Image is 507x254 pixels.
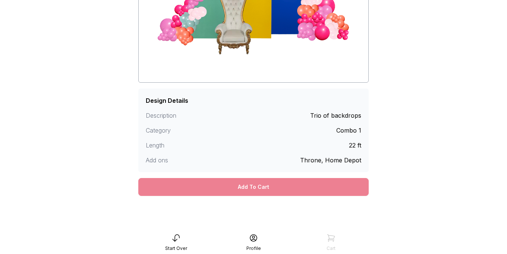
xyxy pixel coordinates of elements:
div: Description [146,111,200,120]
div: Start Over [165,245,187,251]
div: Throne, Home Depot [300,156,361,165]
div: Cart [327,245,336,251]
div: Add To Cart [138,178,369,196]
div: Design Details [146,96,188,105]
div: 22 ft [349,141,361,150]
div: Add ons [146,156,200,165]
div: Trio of backdrops [310,111,361,120]
div: Combo 1 [336,126,361,135]
div: Category [146,126,200,135]
div: Profile [246,245,261,251]
div: Length [146,141,200,150]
